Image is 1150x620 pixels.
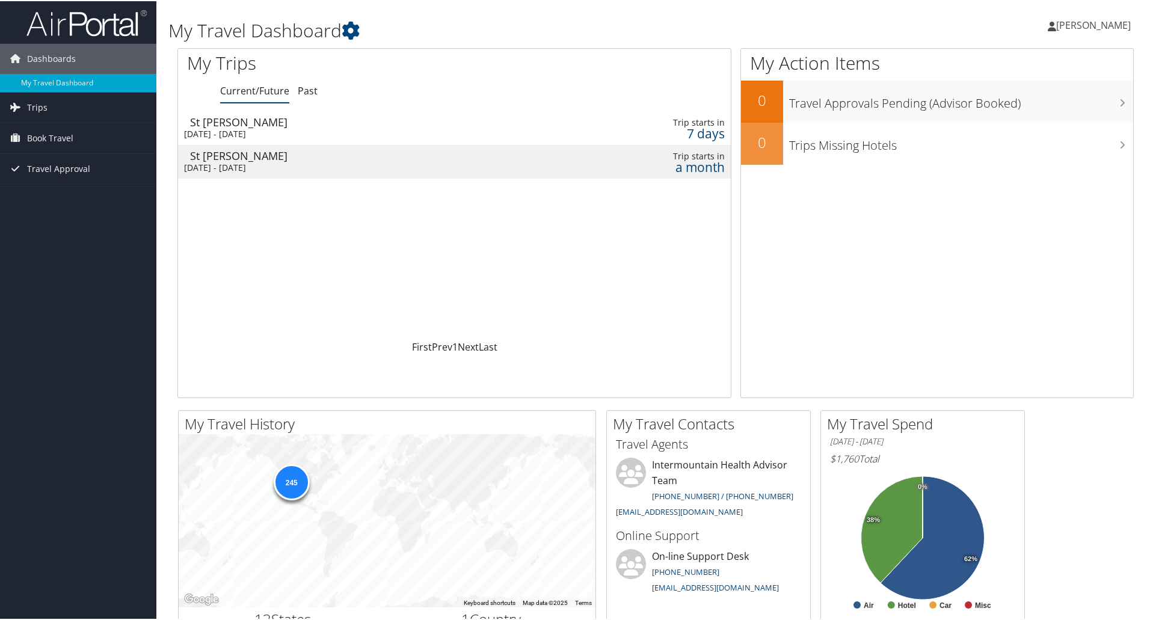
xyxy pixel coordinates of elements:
span: Book Travel [27,122,73,152]
span: Travel Approval [27,153,90,183]
h2: 0 [741,89,783,109]
div: a month [601,161,725,171]
text: Air [864,600,874,609]
a: 0Travel Approvals Pending (Advisor Booked) [741,79,1133,121]
tspan: 0% [918,482,927,490]
a: 1 [452,339,458,352]
button: Keyboard shortcuts [464,598,515,606]
a: Past [298,83,318,96]
h2: My Travel Contacts [613,413,810,433]
a: [EMAIL_ADDRESS][DOMAIN_NAME] [616,505,743,516]
div: 245 [273,463,309,499]
h3: Trips Missing Hotels [789,130,1133,153]
a: Current/Future [220,83,289,96]
a: [PHONE_NUMBER] [652,565,719,576]
span: [PERSON_NAME] [1056,17,1131,31]
span: $1,760 [830,451,859,464]
a: Next [458,339,479,352]
img: airportal-logo.png [26,8,147,36]
h3: Online Support [616,526,801,543]
div: Trip starts in [601,150,725,161]
h6: [DATE] - [DATE] [830,435,1015,446]
a: Terms (opens in new tab) [575,598,592,605]
div: 7 days [601,127,725,138]
text: Car [939,600,952,609]
a: [PHONE_NUMBER] / [PHONE_NUMBER] [652,490,793,500]
text: Hotel [898,600,916,609]
li: Intermountain Health Advisor Team [610,456,807,521]
span: Map data ©2025 [523,598,568,605]
h2: My Travel Spend [827,413,1024,433]
a: [PERSON_NAME] [1048,6,1143,42]
a: Open this area in Google Maps (opens a new window) [182,591,221,606]
h1: My Action Items [741,49,1133,75]
span: Dashboards [27,43,76,73]
a: Last [479,339,497,352]
div: St [PERSON_NAME] [190,115,532,126]
h1: My Trips [187,49,491,75]
h2: 0 [741,131,783,152]
span: Trips [27,91,48,121]
div: Trip starts in [601,116,725,127]
h3: Travel Agents [616,435,801,452]
h6: Total [830,451,1015,464]
h1: My Travel Dashboard [168,17,818,42]
div: [DATE] - [DATE] [184,161,526,172]
a: Prev [432,339,452,352]
a: [EMAIL_ADDRESS][DOMAIN_NAME] [652,581,779,592]
a: 0Trips Missing Hotels [741,121,1133,164]
tspan: 62% [964,554,977,562]
h3: Travel Approvals Pending (Advisor Booked) [789,88,1133,111]
div: [DATE] - [DATE] [184,127,526,138]
div: St [PERSON_NAME] [190,149,532,160]
img: Google [182,591,221,606]
a: First [412,339,432,352]
li: On-line Support Desk [610,548,807,597]
text: Misc [975,600,991,609]
tspan: 38% [867,515,880,523]
h2: My Travel History [185,413,595,433]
